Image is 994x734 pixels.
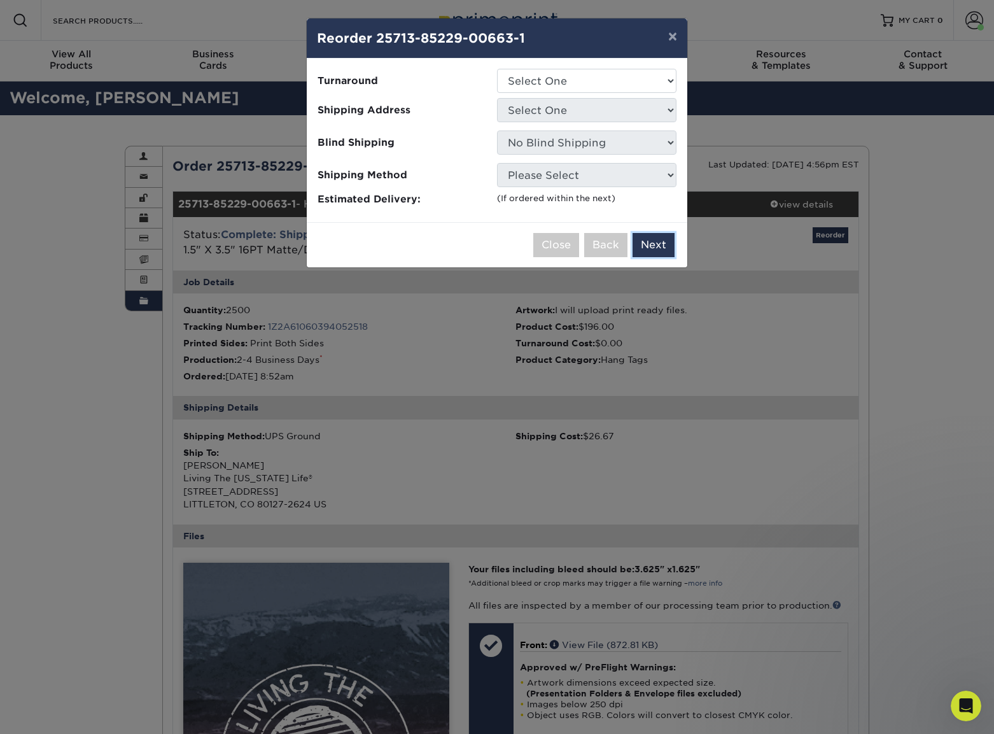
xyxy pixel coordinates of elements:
[318,103,487,118] span: Shipping Address
[318,136,487,150] span: Blind Shipping
[497,192,676,204] div: (If ordered within the next )
[317,29,677,48] h4: Reorder 25713-85229-00663-1
[318,74,487,88] span: Turnaround
[318,192,487,207] span: Estimated Delivery:
[633,233,675,257] button: Next
[951,691,981,721] iframe: Intercom live chat
[658,18,687,54] button: ×
[584,233,627,257] button: Back
[533,233,579,257] button: Close
[318,168,487,183] span: Shipping Method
